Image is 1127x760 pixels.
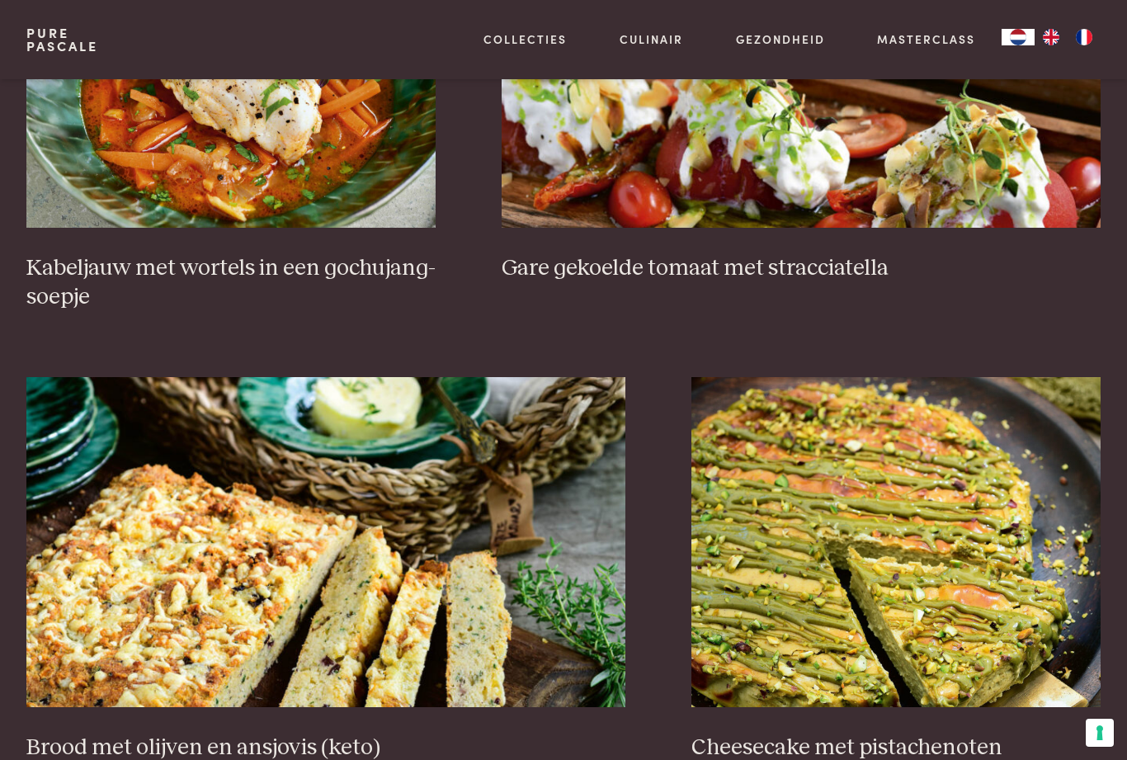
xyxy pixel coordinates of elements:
[877,31,975,48] a: Masterclass
[1068,29,1101,45] a: FR
[483,31,567,48] a: Collecties
[1002,29,1101,45] aside: Language selected: Nederlands
[736,31,825,48] a: Gezondheid
[1035,29,1101,45] ul: Language list
[1086,719,1114,747] button: Uw voorkeuren voor toestemming voor trackingtechnologieën
[1002,29,1035,45] div: Language
[620,31,683,48] a: Culinair
[502,254,1101,283] h3: Gare gekoelde tomaat met stracciatella
[26,254,436,311] h3: Kabeljauw met wortels in een gochujang-soepje
[1035,29,1068,45] a: EN
[691,377,1101,707] img: Cheesecake met pistachenoten
[26,377,625,707] img: Brood met olijven en ansjovis (keto)
[26,26,98,53] a: PurePascale
[1002,29,1035,45] a: NL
